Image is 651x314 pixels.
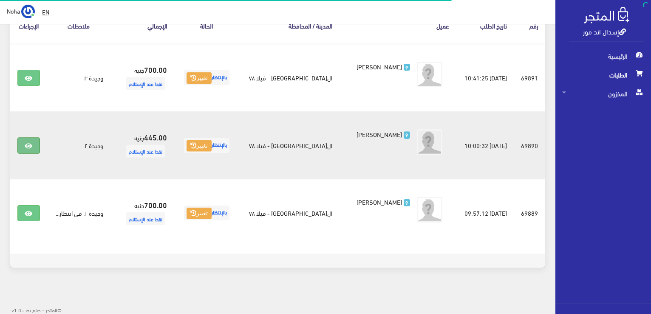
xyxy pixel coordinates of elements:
a: 9 [PERSON_NAME] [353,62,410,71]
strong: 445.00 [144,131,167,143]
td: وجيدة ٣ [47,44,110,112]
a: 9 [PERSON_NAME] [353,197,410,206]
td: [DATE] 10:41:25 [456,44,514,112]
th: ملاحظات [47,8,110,43]
th: عميل [339,8,456,43]
span: [PERSON_NAME] [357,196,402,208]
td: 69891 [514,44,545,112]
td: جنيه [110,44,174,112]
img: avatar.png [417,197,442,223]
td: 69889 [514,179,545,247]
td: جنيه [110,179,174,247]
th: تاريخ الطلب [456,8,514,43]
span: الرئيسية [562,47,644,66]
th: الإجراءات [10,8,47,43]
th: الحالة [174,8,239,43]
td: ال[GEOGRAPHIC_DATA] - فيلا ٧٨ [239,44,339,112]
span: الطلبات [562,66,644,84]
a: EN [39,4,53,20]
td: وجيدة ٢. [47,111,110,179]
a: المخزون [555,84,651,103]
span: 9 [404,131,410,139]
span: 9 [404,199,410,206]
span: نقدا عند الإستلام [126,145,165,157]
td: وجيدة ١. في انتظار... [47,179,110,247]
td: جنيه [110,111,174,179]
button: تغيير [187,72,212,84]
a: الرئيسية [555,47,651,66]
span: بالإنتظار [184,206,229,220]
button: تغيير [187,208,212,220]
span: [PERSON_NAME] [357,128,402,140]
span: Noha [7,6,20,16]
img: . [584,7,629,23]
a: 9 [PERSON_NAME] [353,129,410,139]
span: بالإنتظار [184,138,229,153]
span: بالإنتظار [184,70,229,85]
strong: 700.00 [144,64,167,75]
a: الطلبات [555,66,651,84]
button: تغيير [187,140,212,152]
span: المخزون [562,84,644,103]
td: ال[GEOGRAPHIC_DATA] - فيلا ٧٨ [239,179,339,247]
td: [DATE] 10:00:32 [456,111,514,179]
span: نقدا عند الإستلام [126,212,165,225]
strong: 700.00 [144,199,167,210]
th: اﻹجمالي [110,8,174,43]
td: 69890 [514,111,545,179]
strong: المتجر [45,306,57,314]
a: إسدال اند مور [583,25,626,37]
u: EN [42,6,49,17]
img: avatar.png [417,62,442,87]
span: [PERSON_NAME] [357,60,402,72]
img: avatar.png [417,129,442,155]
td: ال[GEOGRAPHIC_DATA] - فيلا ٧٨ [239,111,339,179]
th: رقم [514,8,545,43]
td: [DATE] 09:57:12 [456,179,514,247]
th: المدينة / المحافظة [239,8,339,43]
img: ... [21,5,35,18]
span: نقدا عند الإستلام [126,77,165,90]
span: 9 [404,64,410,71]
a: ... Noha [7,4,35,18]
